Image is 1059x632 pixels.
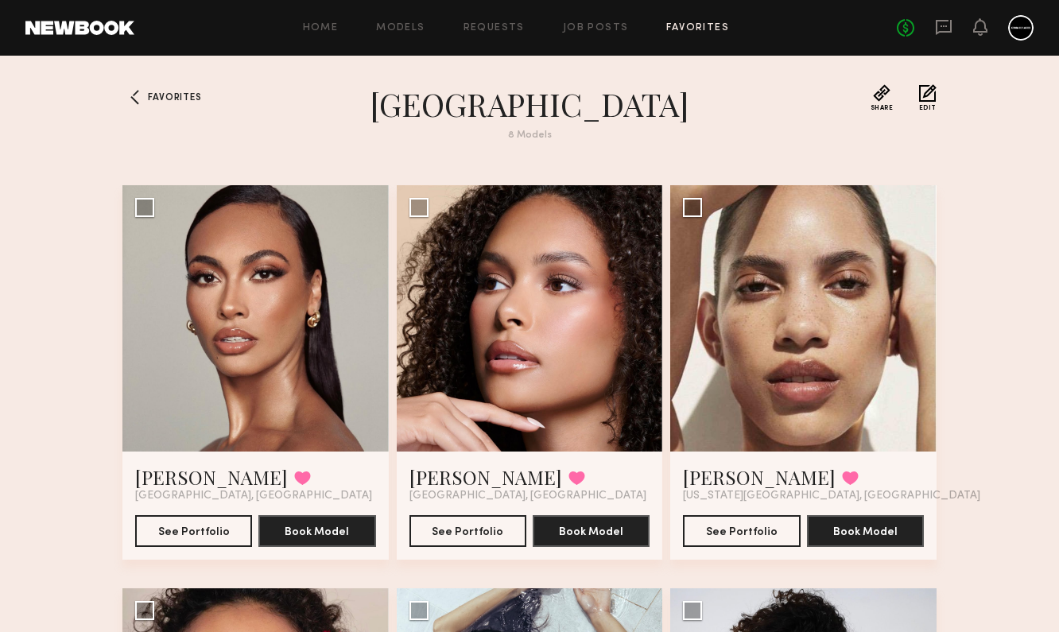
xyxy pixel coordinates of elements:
[871,84,894,111] button: Share
[303,23,339,33] a: Home
[666,23,729,33] a: Favorites
[919,105,937,111] span: Edit
[683,515,800,547] button: See Portfolio
[258,524,375,537] a: Book Model
[807,515,924,547] button: Book Model
[683,464,836,490] a: [PERSON_NAME]
[135,515,252,547] button: See Portfolio
[148,93,201,103] span: Favorites
[258,515,375,547] button: Book Model
[919,84,937,111] button: Edit
[243,84,816,124] h1: [GEOGRAPHIC_DATA]
[563,23,629,33] a: Job Posts
[533,524,650,537] a: Book Model
[135,490,372,502] span: [GEOGRAPHIC_DATA], [GEOGRAPHIC_DATA]
[807,524,924,537] a: Book Model
[409,515,526,547] button: See Portfolio
[122,84,148,110] a: Favorites
[533,515,650,547] button: Book Model
[683,490,980,502] span: [US_STATE][GEOGRAPHIC_DATA], [GEOGRAPHIC_DATA]
[376,23,425,33] a: Models
[871,105,894,111] span: Share
[243,130,816,141] div: 8 Models
[409,490,646,502] span: [GEOGRAPHIC_DATA], [GEOGRAPHIC_DATA]
[464,23,525,33] a: Requests
[409,464,562,490] a: [PERSON_NAME]
[135,464,288,490] a: [PERSON_NAME]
